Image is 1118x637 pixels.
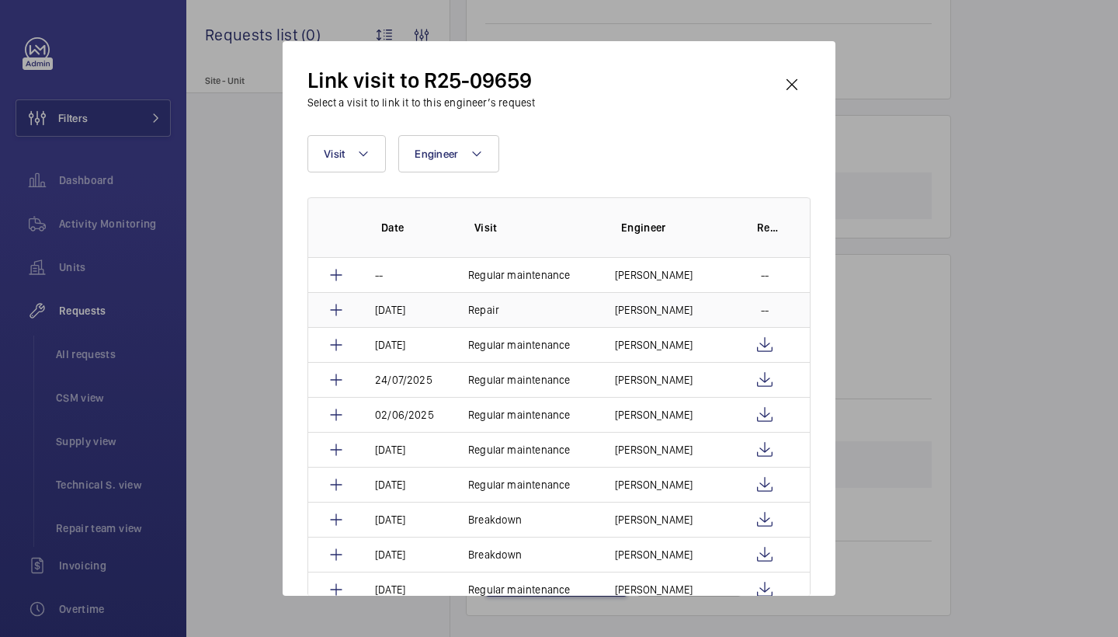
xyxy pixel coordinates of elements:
[757,220,779,235] p: Report
[375,407,434,423] p: 02/06/2025
[307,135,386,172] button: Visit
[615,407,693,423] p: [PERSON_NAME]
[381,220,450,235] p: Date
[474,220,596,235] p: Visit
[375,372,432,388] p: 24/07/2025
[615,267,693,283] p: [PERSON_NAME]
[375,302,405,318] p: [DATE]
[621,220,732,235] p: Engineer
[468,547,523,562] p: Breakdown
[615,512,693,527] p: [PERSON_NAME]
[615,302,693,318] p: [PERSON_NAME]
[415,148,458,160] span: Engineer
[324,148,345,160] span: Visit
[468,302,499,318] p: Repair
[375,442,405,458] p: [DATE]
[761,302,769,318] p: --
[307,66,535,95] h2: Link visit to R25-09659
[375,512,405,527] p: [DATE]
[468,512,523,527] p: Breakdown
[615,477,693,493] p: [PERSON_NAME]
[468,582,570,597] p: Regular maintenance
[468,372,570,388] p: Regular maintenance
[615,547,693,562] p: [PERSON_NAME]
[468,267,570,283] p: Regular maintenance
[375,267,383,283] p: --
[398,135,499,172] button: Engineer
[615,582,693,597] p: [PERSON_NAME]
[615,442,693,458] p: [PERSON_NAME]
[375,477,405,493] p: [DATE]
[615,337,693,353] p: [PERSON_NAME]
[468,337,570,353] p: Regular maintenance
[307,95,535,110] h3: Select a visit to link it to this engineer’s request
[468,442,570,458] p: Regular maintenance
[615,372,693,388] p: [PERSON_NAME]
[468,407,570,423] p: Regular maintenance
[761,267,769,283] p: --
[375,337,405,353] p: [DATE]
[375,547,405,562] p: [DATE]
[468,477,570,493] p: Regular maintenance
[375,582,405,597] p: [DATE]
